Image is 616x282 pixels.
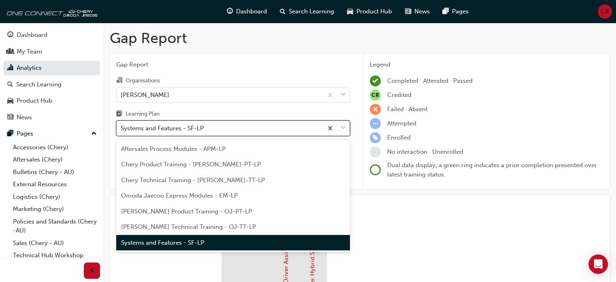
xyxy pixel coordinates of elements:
button: DashboardMy TeamAnalyticsSearch LearningProduct HubNews [3,26,100,126]
span: CB [601,7,609,16]
a: Accessories (Chery) [10,141,100,154]
span: car-icon [7,97,13,105]
a: Technical Hub Workshop information [10,249,100,271]
a: news-iconNews [399,3,436,20]
span: Credited [387,91,411,99]
a: Logistics (Chery) [10,191,100,203]
span: guage-icon [227,6,233,17]
a: guage-iconDashboard [220,3,273,20]
div: Legend [370,60,603,69]
a: Policies and Standards (Chery -AU) [10,215,100,237]
span: up-icon [91,129,97,139]
a: Marketing (Chery) [10,203,100,215]
span: Failed · Absent [387,105,428,113]
span: car-icon [347,6,353,17]
div: Dashboard [17,30,47,40]
span: learningRecordVerb_COMPLETE-icon [370,75,381,86]
span: pages-icon [443,6,449,17]
a: Search Learning [3,77,100,92]
a: My Team [3,44,100,59]
span: learningplan-icon [116,111,122,118]
span: Chery Product Training - [PERSON_NAME]-PT-LP [121,161,261,168]
span: Completed · Attended · Passed [387,77,473,84]
span: Dashboard [236,7,267,16]
span: Attempted [387,120,416,127]
span: Pages [452,7,469,16]
span: people-icon [7,48,13,56]
span: Dual data display; a green ring indicates a prior completion presented over latest training status. [387,161,597,178]
div: News [17,113,32,122]
span: search-icon [280,6,286,17]
span: down-icon [341,123,346,133]
span: news-icon [405,6,411,17]
a: pages-iconPages [436,3,475,20]
span: search-icon [7,81,13,88]
a: search-iconSearch Learning [273,3,341,20]
div: Organisations [126,77,160,85]
span: prev-icon [89,266,95,276]
div: Open Intercom Messenger [588,254,608,274]
span: Chery Technical Training - [PERSON_NAME]-TT-LP [121,177,265,184]
span: news-icon [7,114,13,121]
span: chart-icon [7,65,13,72]
div: Search Learning [16,80,62,89]
span: [PERSON_NAME] Technical Training - OJ-TT-LP [121,223,256,230]
span: [PERSON_NAME] Product Training - OJ-PT-LP [121,208,252,215]
span: News [414,7,430,16]
a: Sales (Chery - AU) [10,237,100,250]
a: News [3,110,100,125]
span: No interaction · Unenrolled [387,148,463,155]
div: My Team [17,47,42,56]
a: Analytics [3,60,100,75]
span: learningRecordVerb_NONE-icon [370,146,381,157]
span: null-icon [370,90,381,101]
span: Systems and Features - SF-LP [121,239,204,246]
a: External Resources [10,178,100,191]
div: [PERSON_NAME] [121,90,169,99]
span: Aftersales Process Modules - APM-LP [121,145,226,153]
span: Omoda Jaecoo Express Modules - EM-LP [121,192,238,199]
a: Dashboard [3,28,100,43]
span: learningRecordVerb_ENROLL-icon [370,132,381,143]
span: pages-icon [7,130,13,138]
img: oneconnect [4,3,97,19]
span: organisation-icon [116,77,122,84]
button: Pages [3,126,100,141]
span: Product Hub [356,7,392,16]
span: down-icon [341,90,346,100]
a: car-iconProduct Hub [341,3,399,20]
span: Enrolled [387,134,411,141]
div: Pages [17,129,33,138]
a: Aftersales (Chery) [10,153,100,166]
div: Systems and Features - SF-LP [121,124,204,133]
div: Learning Plan [126,110,160,118]
div: Product Hub [17,96,52,105]
span: Search Learning [289,7,334,16]
a: Bulletins (Chery - AU) [10,166,100,179]
span: guage-icon [7,32,13,39]
button: CB [598,4,612,19]
span: Gap Report [116,60,350,69]
h1: Gap Report [110,29,610,47]
a: Product Hub [3,93,100,108]
span: learningRecordVerb_ATTEMPT-icon [370,118,381,129]
span: learningRecordVerb_FAIL-icon [370,104,381,115]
